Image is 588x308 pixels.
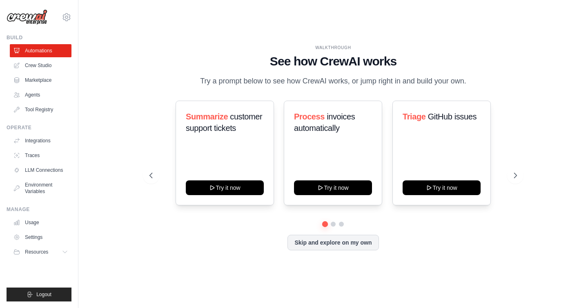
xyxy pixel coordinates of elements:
button: Resources [10,245,71,259]
span: Triage [403,112,426,121]
span: customer support tickets [186,112,262,133]
a: Settings [10,231,71,244]
button: Try it now [186,180,264,195]
span: Resources [25,249,48,255]
a: LLM Connections [10,164,71,177]
a: Agents [10,88,71,101]
span: Logout [36,291,51,298]
img: Logo [7,9,47,25]
a: Integrations [10,134,71,147]
div: Manage [7,206,71,213]
a: Usage [10,216,71,229]
h1: See how CrewAI works [149,54,517,69]
div: WALKTHROUGH [149,45,517,51]
button: Logout [7,288,71,301]
span: Summarize [186,112,228,121]
span: invoices automatically [294,112,355,133]
iframe: Chat Widget [547,269,588,308]
span: GitHub issues [428,112,476,121]
button: Try it now [294,180,372,195]
p: Try a prompt below to see how CrewAI works, or jump right in and build your own. [196,75,470,87]
a: Automations [10,44,71,57]
a: Traces [10,149,71,162]
a: Environment Variables [10,178,71,198]
div: Operate [7,124,71,131]
button: Try it now [403,180,481,195]
a: Tool Registry [10,103,71,116]
a: Crew Studio [10,59,71,72]
a: Marketplace [10,74,71,87]
div: Build [7,34,71,41]
button: Skip and explore on my own [287,235,379,250]
span: Process [294,112,325,121]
